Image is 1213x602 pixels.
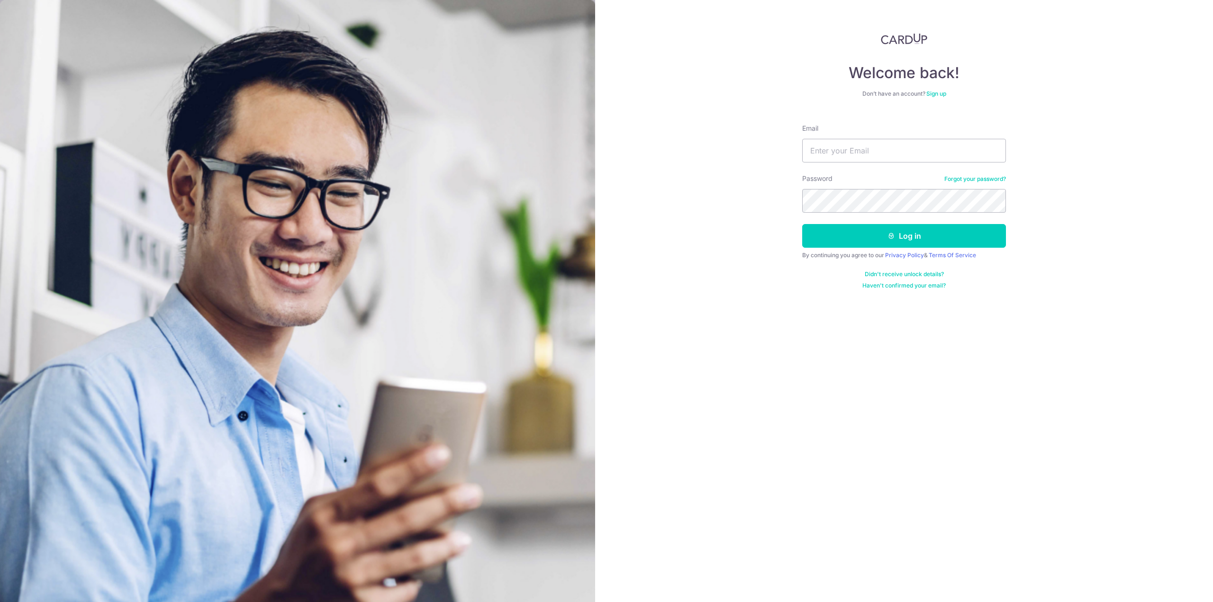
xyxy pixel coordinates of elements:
[929,252,976,259] a: Terms Of Service
[865,270,944,278] a: Didn't receive unlock details?
[802,224,1006,248] button: Log in
[802,124,818,133] label: Email
[802,139,1006,162] input: Enter your Email
[802,252,1006,259] div: By continuing you agree to our &
[885,252,924,259] a: Privacy Policy
[802,90,1006,98] div: Don’t have an account?
[881,33,927,45] img: CardUp Logo
[944,175,1006,183] a: Forgot your password?
[802,63,1006,82] h4: Welcome back!
[802,174,833,183] label: Password
[862,282,946,289] a: Haven't confirmed your email?
[926,90,946,97] a: Sign up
